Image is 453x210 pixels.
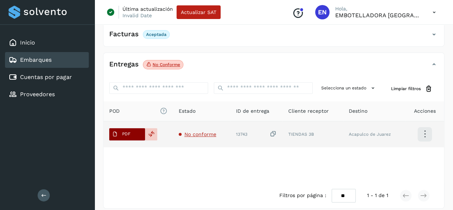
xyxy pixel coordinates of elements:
p: PDF [122,131,130,136]
h4: Facturas [109,30,139,38]
div: EntregasNo conforme [103,59,444,76]
button: Limpiar filtros [385,82,438,95]
p: Invalid Date [122,12,152,19]
div: 13743 [236,130,277,138]
span: Cliente receptor [288,107,328,115]
span: Acciones [414,107,435,115]
span: ID de entrega [236,107,269,115]
p: Hola, [335,6,421,12]
p: EMBOTELLADORA NIAGARA DE MEXICO [335,12,421,19]
span: Actualizar SAT [181,10,216,15]
p: No conforme [153,62,180,67]
div: Embarques [5,52,89,68]
span: Estado [179,107,196,115]
span: POD [109,107,167,115]
td: TIENDAS 3B [282,121,343,147]
span: No conforme [184,131,216,137]
div: Inicio [5,35,89,51]
button: Actualizar SAT [177,5,221,19]
div: Reemplazar POD [145,128,157,140]
a: Embarques [20,56,52,63]
a: Inicio [20,39,35,46]
a: Proveedores [20,91,55,98]
p: Aceptada [146,32,167,37]
div: FacturasAceptada [103,28,444,46]
div: Cuentas por pagar [5,69,89,85]
button: PDF [109,128,145,140]
span: 1 - 1 de 1 [367,192,388,199]
a: Cuentas por pagar [20,74,72,80]
td: Acapulco de Juarez [343,121,405,147]
span: Filtros por página : [279,192,326,199]
button: Selecciona un estado [318,82,380,94]
div: Proveedores [5,87,89,102]
span: Destino [349,107,367,115]
p: Última actualización [122,6,173,12]
h4: Entregas [109,60,139,69]
span: Limpiar filtros [391,85,421,92]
